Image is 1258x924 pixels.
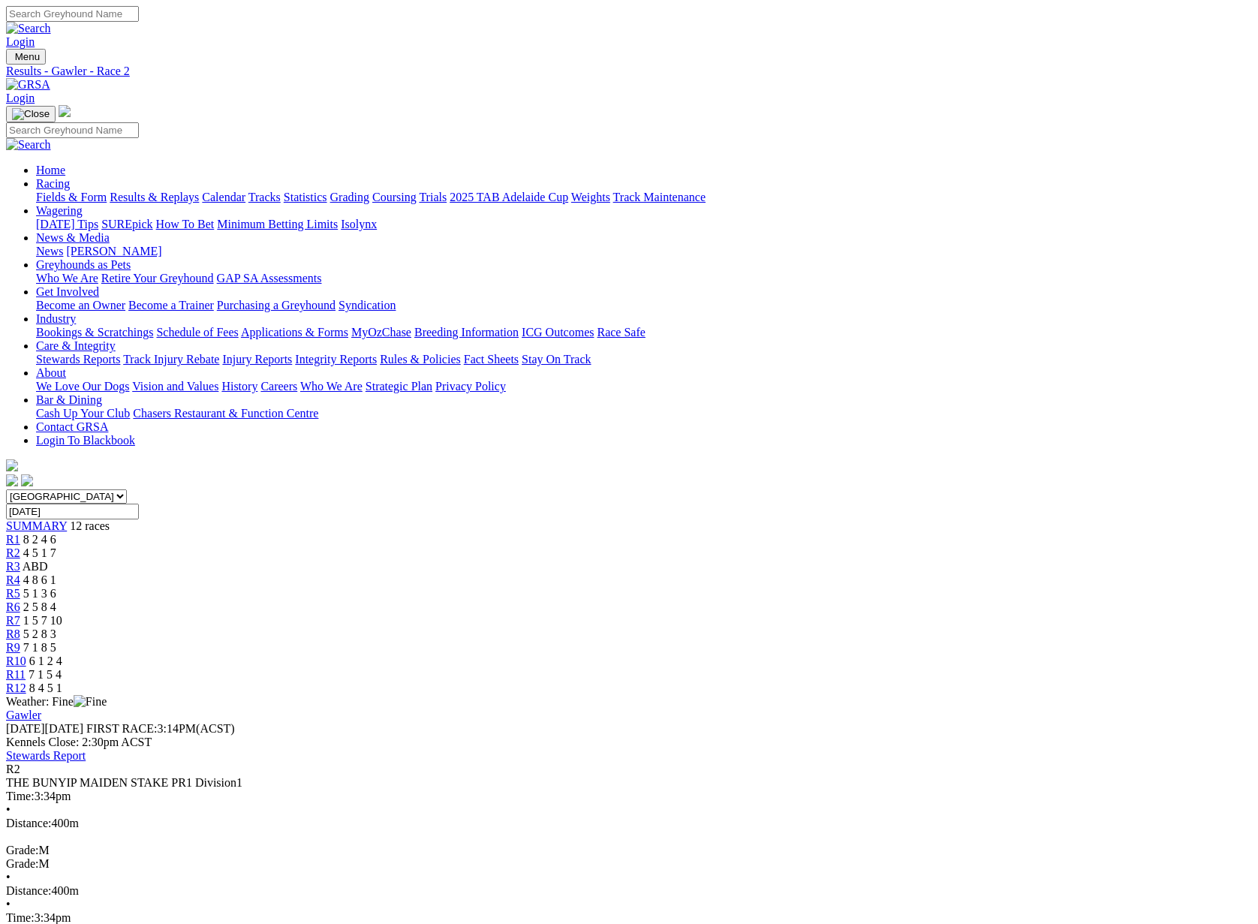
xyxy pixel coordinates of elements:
a: [PERSON_NAME] [66,245,161,257]
div: 3:34pm [6,790,1252,803]
a: Privacy Policy [435,380,506,393]
span: Grade: [6,857,39,870]
a: Results - Gawler - Race 2 [6,65,1252,78]
span: Distance: [6,884,51,897]
a: MyOzChase [351,326,411,339]
a: Industry [36,312,76,325]
img: Fine [74,695,107,709]
a: Syndication [339,299,396,312]
a: R2 [6,546,20,559]
a: Bar & Dining [36,393,102,406]
span: 8 4 5 1 [29,682,62,694]
div: Wagering [36,218,1252,231]
a: We Love Our Dogs [36,380,129,393]
span: 7 1 8 5 [23,641,56,654]
a: News [36,245,63,257]
a: Coursing [372,191,417,203]
span: Time: [6,790,35,802]
a: Schedule of Fees [156,326,238,339]
a: Results & Replays [110,191,199,203]
button: Toggle navigation [6,49,46,65]
div: Racing [36,191,1252,204]
a: R4 [6,573,20,586]
span: R11 [6,668,26,681]
a: Fields & Form [36,191,107,203]
span: 8 2 4 6 [23,533,56,546]
span: [DATE] [6,722,45,735]
div: Industry [36,326,1252,339]
span: • [6,871,11,883]
a: Retire Your Greyhound [101,272,214,284]
a: Greyhounds as Pets [36,258,131,271]
input: Select date [6,504,139,519]
span: R3 [6,560,20,573]
a: Care & Integrity [36,339,116,352]
a: Stay On Track [522,353,591,366]
a: R8 [6,628,20,640]
a: R7 [6,614,20,627]
span: Time: [6,911,35,924]
a: Injury Reports [222,353,292,366]
span: R10 [6,655,26,667]
a: GAP SA Assessments [217,272,322,284]
span: 5 2 8 3 [23,628,56,640]
span: 12 races [70,519,110,532]
a: Home [36,164,65,176]
a: Race Safe [597,326,645,339]
span: ABD [23,560,48,573]
div: Care & Integrity [36,353,1252,366]
img: logo-grsa-white.png [6,459,18,471]
span: 2 5 8 4 [23,600,56,613]
span: 5 1 3 6 [23,587,56,600]
a: Bookings & Scratchings [36,326,153,339]
span: 4 8 6 1 [23,573,56,586]
a: About [36,366,66,379]
a: Become an Owner [36,299,125,312]
button: Toggle navigation [6,106,56,122]
a: ICG Outcomes [522,326,594,339]
div: Bar & Dining [36,407,1252,420]
a: Fact Sheets [464,353,519,366]
a: Vision and Values [132,380,218,393]
a: Strategic Plan [366,380,432,393]
img: Search [6,138,51,152]
a: Statistics [284,191,327,203]
div: News & Media [36,245,1252,258]
a: Calendar [202,191,245,203]
a: R1 [6,533,20,546]
a: SUREpick [101,218,152,230]
div: 400m [6,884,1252,898]
a: Breeding Information [414,326,519,339]
span: Weather: Fine [6,695,107,708]
a: Login To Blackbook [36,434,135,447]
a: Integrity Reports [295,353,377,366]
a: Who We Are [300,380,363,393]
span: R2 [6,763,20,775]
input: Search [6,122,139,138]
a: Track Injury Rebate [123,353,219,366]
a: Who We Are [36,272,98,284]
a: Isolynx [341,218,377,230]
a: R6 [6,600,20,613]
a: Gawler [6,709,41,721]
a: Racing [36,177,70,190]
a: Rules & Policies [380,353,461,366]
a: R12 [6,682,26,694]
img: Search [6,22,51,35]
span: Grade: [6,844,39,856]
a: R9 [6,641,20,654]
img: facebook.svg [6,474,18,486]
span: SUMMARY [6,519,67,532]
span: • [6,803,11,816]
span: 3:14PM(ACST) [86,722,235,735]
a: [DATE] Tips [36,218,98,230]
span: 1 5 7 10 [23,614,62,627]
div: THE BUNYIP MAIDEN STAKE PR1 Division1 [6,776,1252,790]
span: 7 1 5 4 [29,668,62,681]
span: 6 1 2 4 [29,655,62,667]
